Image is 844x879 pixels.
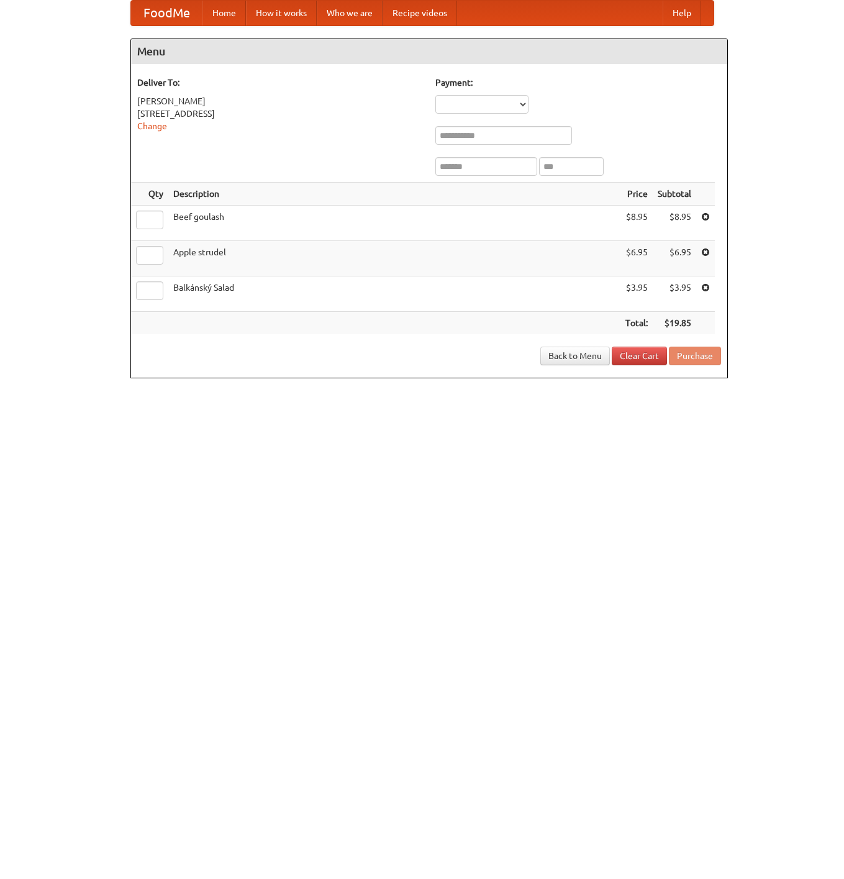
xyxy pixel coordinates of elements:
[168,241,620,276] td: Apple strudel
[137,107,423,120] div: [STREET_ADDRESS]
[620,206,653,241] td: $8.95
[612,347,667,365] a: Clear Cart
[620,312,653,335] th: Total:
[168,183,620,206] th: Description
[168,206,620,241] td: Beef goulash
[620,241,653,276] td: $6.95
[137,76,423,89] h5: Deliver To:
[669,347,721,365] button: Purchase
[653,241,696,276] td: $6.95
[137,121,167,131] a: Change
[137,95,423,107] div: [PERSON_NAME]
[383,1,457,25] a: Recipe videos
[620,183,653,206] th: Price
[653,206,696,241] td: $8.95
[168,276,620,312] td: Balkánský Salad
[653,276,696,312] td: $3.95
[131,1,202,25] a: FoodMe
[653,312,696,335] th: $19.85
[540,347,610,365] a: Back to Menu
[653,183,696,206] th: Subtotal
[131,39,727,64] h4: Menu
[202,1,246,25] a: Home
[620,276,653,312] td: $3.95
[246,1,317,25] a: How it works
[317,1,383,25] a: Who we are
[663,1,701,25] a: Help
[131,183,168,206] th: Qty
[435,76,721,89] h5: Payment:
